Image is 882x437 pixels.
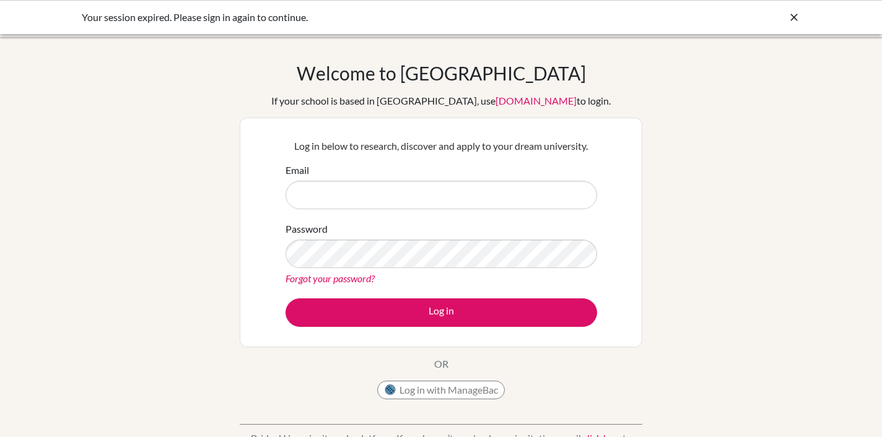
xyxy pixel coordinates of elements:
[377,381,505,399] button: Log in with ManageBac
[286,298,597,327] button: Log in
[297,62,586,84] h1: Welcome to [GEOGRAPHIC_DATA]
[434,357,448,371] p: OR
[82,10,614,25] div: Your session expired. Please sign in again to continue.
[286,163,309,178] label: Email
[271,93,611,108] div: If your school is based in [GEOGRAPHIC_DATA], use to login.
[286,222,328,236] label: Password
[286,272,375,284] a: Forgot your password?
[496,95,577,106] a: [DOMAIN_NAME]
[286,139,597,154] p: Log in below to research, discover and apply to your dream university.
